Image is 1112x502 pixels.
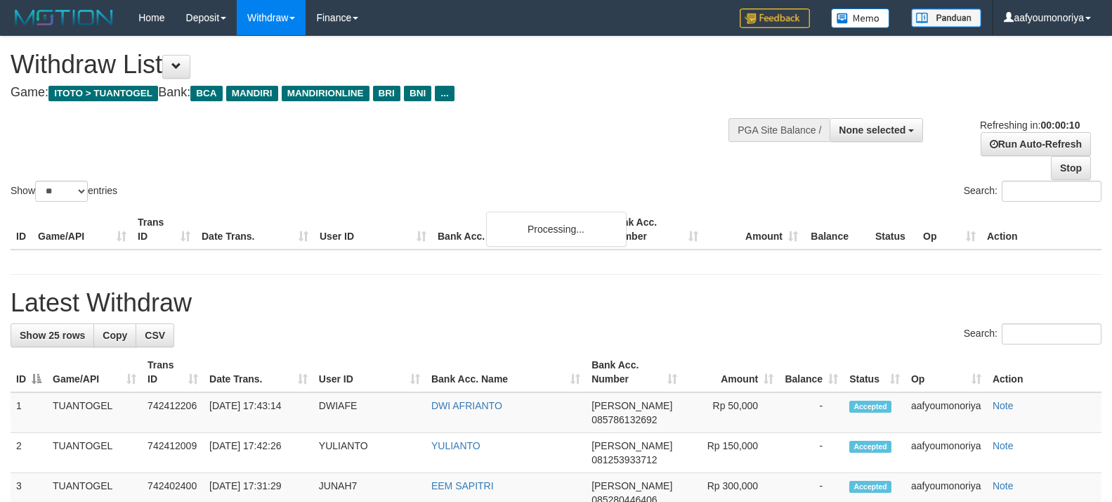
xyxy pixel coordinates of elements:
a: Show 25 rows [11,323,94,347]
th: ID [11,210,32,250]
div: PGA Site Balance / [728,118,830,142]
td: 742412206 [142,392,204,433]
a: Stop [1051,156,1091,180]
span: ... [435,86,454,101]
td: DWIAFE [313,392,426,433]
th: Balance: activate to sort column ascending [779,352,844,392]
th: Amount [704,210,804,250]
a: CSV [136,323,174,347]
td: YULIANTO [313,433,426,473]
div: Processing... [486,212,627,247]
td: aafyoumonoriya [905,433,987,473]
span: [PERSON_NAME] [591,440,672,451]
strong: 00:00:10 [1040,120,1080,131]
span: CSV [145,330,165,341]
span: Copy [103,330,127,341]
th: Action [981,210,1101,250]
th: Bank Acc. Name: activate to sort column ascending [426,352,586,392]
img: Button%20Memo.svg [831,8,890,28]
th: ID: activate to sort column descending [11,352,47,392]
span: Copy 081253933712 to clipboard [591,454,657,465]
a: Note [993,480,1014,491]
a: DWI AFRIANTO [431,400,502,411]
span: Refreshing in: [980,120,1080,131]
img: Feedback.jpg [740,8,810,28]
th: Bank Acc. Number [604,210,704,250]
span: Accepted [849,481,891,493]
th: User ID [314,210,432,250]
span: [PERSON_NAME] [591,400,672,411]
a: EEM SAPITRI [431,480,494,491]
img: MOTION_logo.png [11,7,117,28]
th: Op [917,210,981,250]
th: Game/API: activate to sort column ascending [47,352,142,392]
span: MANDIRI [226,86,278,101]
span: Copy 085786132692 to clipboard [591,414,657,425]
label: Search: [964,181,1101,202]
th: Op: activate to sort column ascending [905,352,987,392]
span: BNI [404,86,431,101]
a: Note [993,440,1014,451]
label: Search: [964,323,1101,345]
th: Date Trans.: activate to sort column ascending [204,352,313,392]
span: [PERSON_NAME] [591,480,672,491]
th: Action [987,352,1101,392]
label: Show entries [11,181,117,202]
span: MANDIRIONLINE [282,86,369,101]
th: User ID: activate to sort column ascending [313,352,426,392]
span: Accepted [849,441,891,453]
td: TUANTOGEL [47,392,142,433]
th: Trans ID: activate to sort column ascending [142,352,204,392]
button: None selected [830,118,923,142]
input: Search: [1002,181,1101,202]
td: Rp 150,000 [683,433,779,473]
td: [DATE] 17:42:26 [204,433,313,473]
a: Note [993,400,1014,411]
h4: Game: Bank: [11,86,727,100]
td: - [779,433,844,473]
a: Run Auto-Refresh [981,132,1091,156]
th: Bank Acc. Name [432,210,604,250]
td: TUANTOGEL [47,433,142,473]
img: panduan.png [911,8,981,27]
span: BRI [373,86,400,101]
th: Balance [804,210,870,250]
select: Showentries [35,181,88,202]
span: BCA [190,86,222,101]
td: aafyoumonoriya [905,392,987,433]
span: None selected [839,124,905,136]
td: [DATE] 17:43:14 [204,392,313,433]
td: - [779,392,844,433]
a: Copy [93,323,136,347]
td: 742412009 [142,433,204,473]
th: Trans ID [132,210,196,250]
th: Status [870,210,917,250]
h1: Latest Withdraw [11,289,1101,317]
span: Show 25 rows [20,330,85,341]
span: ITOTO > TUANTOGEL [48,86,158,101]
th: Game/API [32,210,132,250]
td: 2 [11,433,47,473]
span: Accepted [849,401,891,413]
th: Status: activate to sort column ascending [844,352,905,392]
h1: Withdraw List [11,51,727,79]
th: Bank Acc. Number: activate to sort column ascending [586,352,683,392]
td: Rp 50,000 [683,392,779,433]
td: 1 [11,392,47,433]
th: Date Trans. [196,210,314,250]
a: YULIANTO [431,440,480,451]
input: Search: [1002,323,1101,345]
th: Amount: activate to sort column ascending [683,352,779,392]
